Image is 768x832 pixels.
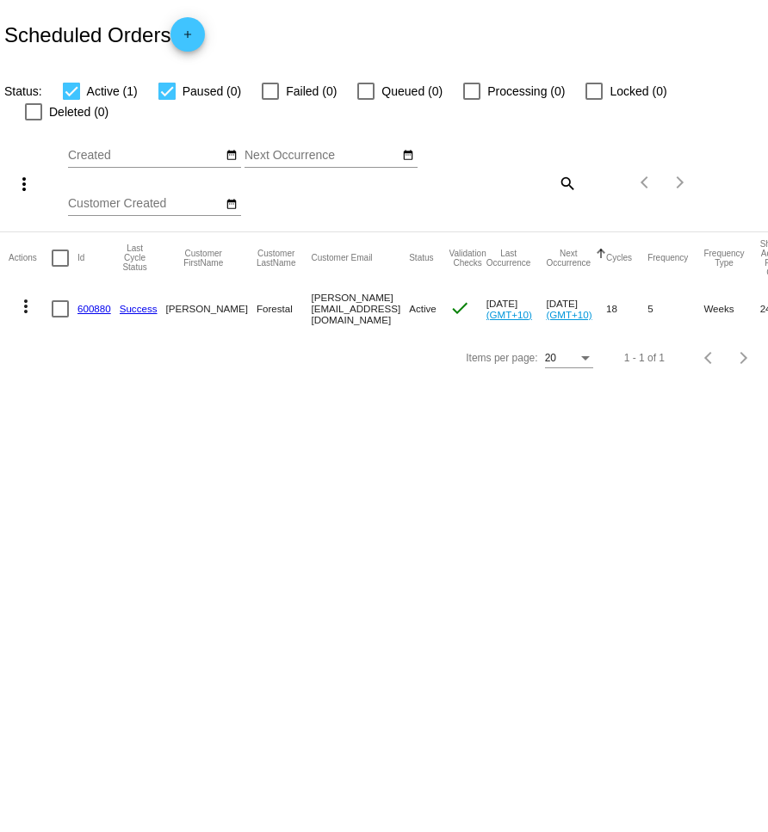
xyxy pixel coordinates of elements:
[546,249,591,268] button: Change sorting for NextOccurrenceUtc
[486,284,547,334] mat-cell: [DATE]
[663,165,697,200] button: Next page
[286,81,337,102] span: Failed (0)
[311,253,372,263] button: Change sorting for CustomerEmail
[606,253,632,263] button: Change sorting for Cycles
[486,249,531,268] button: Change sorting for LastOccurrenceUtc
[647,253,688,263] button: Change sorting for Frequency
[727,341,761,375] button: Next page
[120,243,151,272] button: Change sorting for LastProcessingCycleId
[703,284,759,334] mat-cell: Weeks
[257,249,296,268] button: Change sorting for CustomerLastName
[77,303,111,314] a: 600880
[703,249,744,268] button: Change sorting for FrequencyType
[546,284,606,334] mat-cell: [DATE]
[226,198,238,212] mat-icon: date_range
[545,352,556,364] span: 20
[692,341,727,375] button: Previous page
[381,81,443,102] span: Queued (0)
[606,284,647,334] mat-cell: 18
[409,303,437,314] span: Active
[449,298,470,318] mat-icon: check
[68,149,223,163] input: Created
[9,232,52,284] mat-header-cell: Actions
[4,84,42,98] span: Status:
[556,169,577,196] mat-icon: search
[49,102,108,122] span: Deleted (0)
[610,81,666,102] span: Locked (0)
[4,17,205,52] h2: Scheduled Orders
[402,149,414,163] mat-icon: date_range
[545,353,593,365] mat-select: Items per page:
[166,249,241,268] button: Change sorting for CustomerFirstName
[546,309,591,320] a: (GMT+10)
[409,253,433,263] button: Change sorting for Status
[486,309,532,320] a: (GMT+10)
[87,81,138,102] span: Active (1)
[629,165,663,200] button: Previous page
[120,303,158,314] a: Success
[14,174,34,194] mat-icon: more_vert
[624,352,665,364] div: 1 - 1 of 1
[166,284,257,334] mat-cell: [PERSON_NAME]
[68,197,223,211] input: Customer Created
[487,81,565,102] span: Processing (0)
[226,149,238,163] mat-icon: date_range
[77,253,84,263] button: Change sorting for Id
[466,352,537,364] div: Items per page:
[257,284,312,334] mat-cell: Forestal
[245,149,399,163] input: Next Occurrence
[15,296,36,317] mat-icon: more_vert
[449,232,486,284] mat-header-cell: Validation Checks
[177,28,198,49] mat-icon: add
[647,284,703,334] mat-cell: 5
[183,81,241,102] span: Paused (0)
[311,284,409,334] mat-cell: [PERSON_NAME][EMAIL_ADDRESS][DOMAIN_NAME]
